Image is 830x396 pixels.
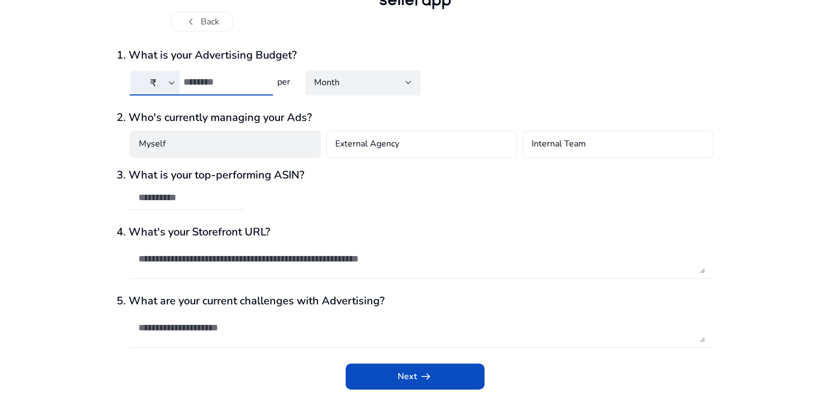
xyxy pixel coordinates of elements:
[532,138,586,151] h4: Internal Team
[117,49,713,62] h3: 1. What is your Advertising Budget?
[273,77,292,87] h4: per
[398,370,432,383] span: Next
[419,370,432,383] span: arrow_right_alt
[117,169,713,182] h3: 3. What is your top-performing ASIN?
[139,138,165,151] h4: Myself
[314,76,340,88] span: Month
[171,12,233,31] button: chevron_leftBack
[184,15,197,28] span: chevron_left
[117,111,713,124] h3: 2. Who's currently managing your Ads?
[335,138,399,151] h4: External Agency
[117,295,713,308] h3: 5. What are your current challenges with Advertising?
[150,76,156,90] span: ₹
[346,363,484,389] button: Nextarrow_right_alt
[117,226,713,239] h3: 4. What's your Storefront URL?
